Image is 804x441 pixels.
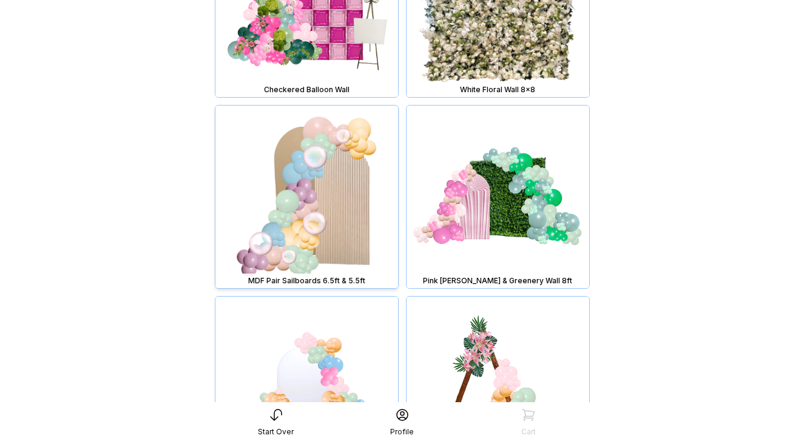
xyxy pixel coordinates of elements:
[390,427,414,437] div: Profile
[218,276,396,286] div: MDF Pair Sailboards 6.5ft & 5.5ft
[218,85,396,95] div: Checkered Balloon Wall
[409,85,587,95] div: White Floral Wall 8x8
[409,276,587,286] div: Pink [PERSON_NAME] & Greenery Wall 8ft
[215,106,398,288] img: MDF Pair Sailboards 6.5ft & 5.5ft
[258,427,294,437] div: Start Over
[407,106,589,288] img: Pink Chiara & Greenery Wall 8ft
[521,427,536,437] div: Cart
